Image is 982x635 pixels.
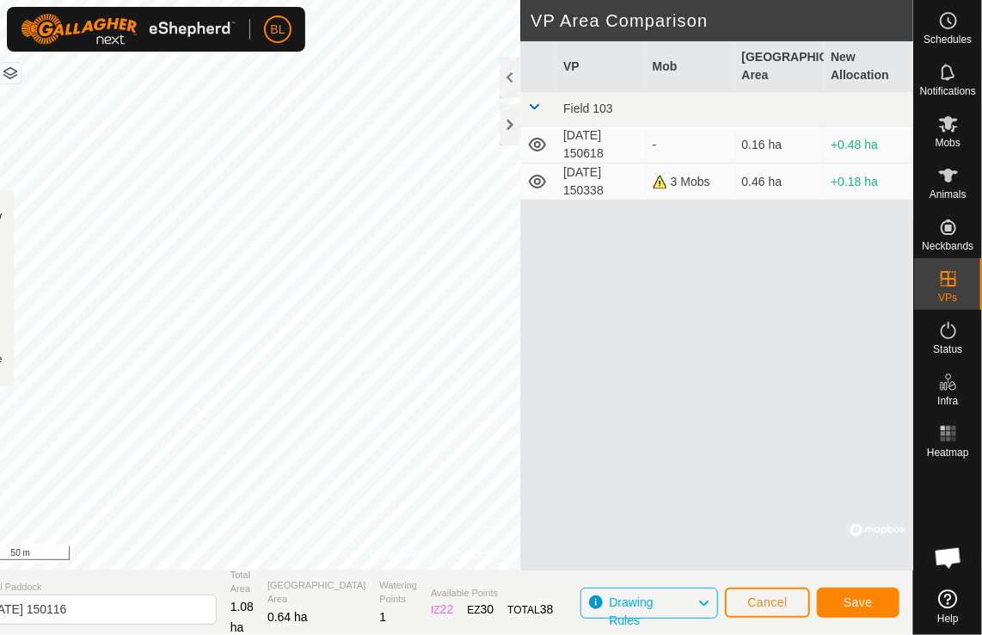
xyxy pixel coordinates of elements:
[481,602,494,616] span: 30
[927,447,969,458] span: Heatmap
[531,10,913,31] h2: VP Area Comparison
[937,396,958,406] span: Infra
[230,600,254,634] span: 1.08 ha
[270,21,285,39] span: BL
[556,126,646,163] td: [DATE] 150618
[844,595,873,609] span: Save
[938,293,957,303] span: VPs
[824,41,913,92] th: New Allocation
[933,344,962,354] span: Status
[556,163,646,200] td: [DATE] 150338
[824,163,913,200] td: +0.18 ha
[653,173,728,191] div: 3 Mobs
[431,601,453,619] div: IZ
[540,602,554,616] span: 38
[922,241,973,251] span: Neckbands
[370,547,434,563] a: Privacy Policy
[937,613,959,624] span: Help
[923,532,974,583] div: Open chat
[646,41,735,92] th: Mob
[735,163,825,200] td: 0.46 ha
[936,138,961,148] span: Mobs
[920,86,976,96] span: Notifications
[230,568,254,596] span: Total Area
[467,601,494,619] div: EZ
[21,14,236,45] img: Gallagher Logo
[556,41,646,92] th: VP
[380,578,418,607] span: Watering Points
[380,610,387,624] span: 1
[431,586,553,601] span: Available Points
[735,41,825,92] th: [GEOGRAPHIC_DATA] Area
[267,578,366,607] span: [GEOGRAPHIC_DATA] Area
[563,102,613,115] span: Field 103
[725,588,810,618] button: Cancel
[507,601,553,619] div: TOTAL
[747,595,788,609] span: Cancel
[817,588,899,618] button: Save
[735,126,825,163] td: 0.16 ha
[440,602,454,616] span: 22
[924,34,972,45] span: Schedules
[609,595,653,627] span: Drawing Rules
[653,136,728,154] div: -
[455,547,506,563] a: Contact Us
[930,189,967,200] span: Animals
[824,126,913,163] td: +0.48 ha
[267,610,308,624] span: 0.64 ha
[914,583,982,631] a: Help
